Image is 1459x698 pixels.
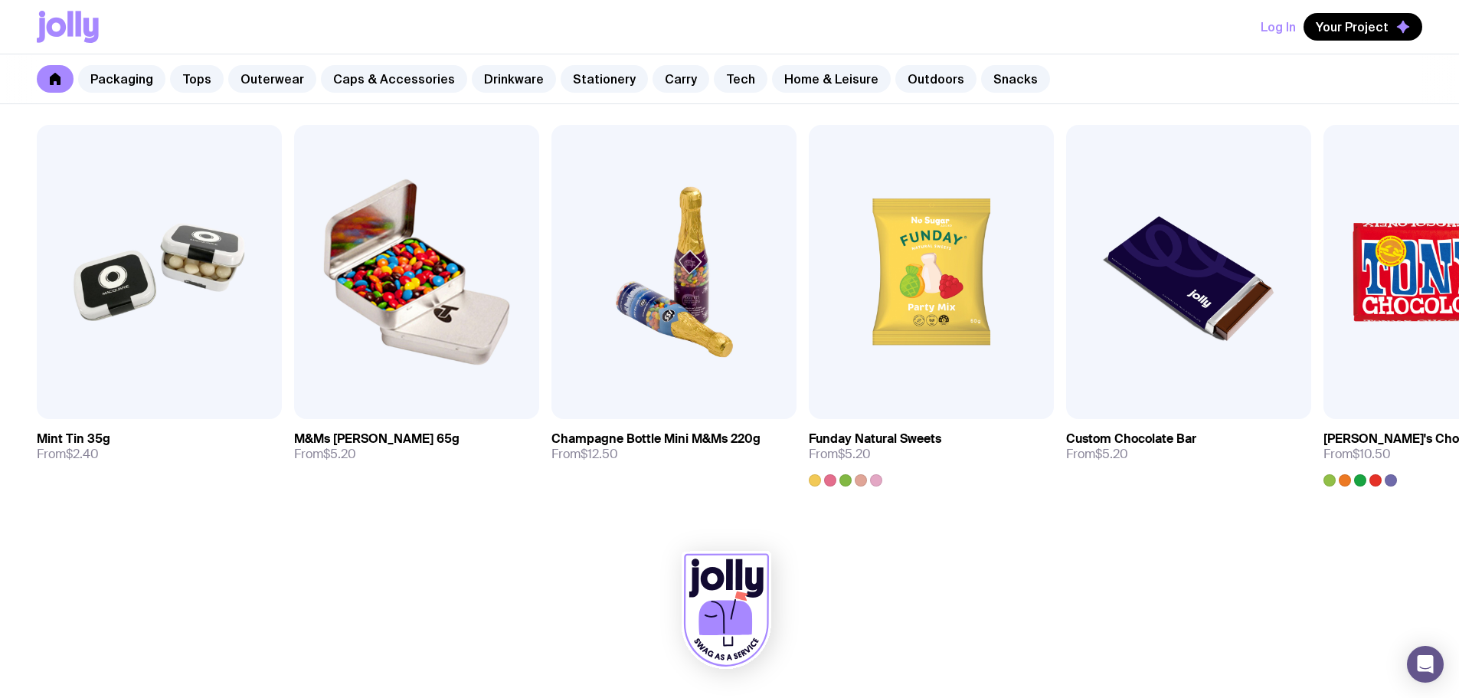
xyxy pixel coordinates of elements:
[838,446,871,462] span: $5.20
[228,65,316,93] a: Outerwear
[653,65,709,93] a: Carry
[1323,447,1391,462] span: From
[561,65,648,93] a: Stationery
[37,419,282,474] a: Mint Tin 35gFrom$2.40
[321,65,467,93] a: Caps & Accessories
[294,431,460,447] h3: M&Ms [PERSON_NAME] 65g
[895,65,976,93] a: Outdoors
[323,446,356,462] span: $5.20
[37,431,110,447] h3: Mint Tin 35g
[1316,19,1389,34] span: Your Project
[551,419,797,474] a: Champagne Bottle Mini M&Ms 220gFrom$12.50
[1407,646,1444,683] div: Open Intercom Messenger
[551,447,618,462] span: From
[772,65,891,93] a: Home & Leisure
[294,419,539,474] a: M&Ms [PERSON_NAME] 65gFrom$5.20
[714,65,767,93] a: Tech
[581,446,618,462] span: $12.50
[1095,446,1128,462] span: $5.20
[981,65,1050,93] a: Snacks
[472,65,556,93] a: Drinkware
[1066,419,1311,474] a: Custom Chocolate BarFrom$5.20
[1261,13,1296,41] button: Log In
[809,431,941,447] h3: Funday Natural Sweets
[1066,447,1128,462] span: From
[1353,446,1391,462] span: $10.50
[66,446,99,462] span: $2.40
[37,447,99,462] span: From
[170,65,224,93] a: Tops
[551,431,761,447] h3: Champagne Bottle Mini M&Ms 220g
[1066,431,1196,447] h3: Custom Chocolate Bar
[809,419,1054,487] a: Funday Natural SweetsFrom$5.20
[809,447,871,462] span: From
[1304,13,1422,41] button: Your Project
[294,447,356,462] span: From
[78,65,165,93] a: Packaging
